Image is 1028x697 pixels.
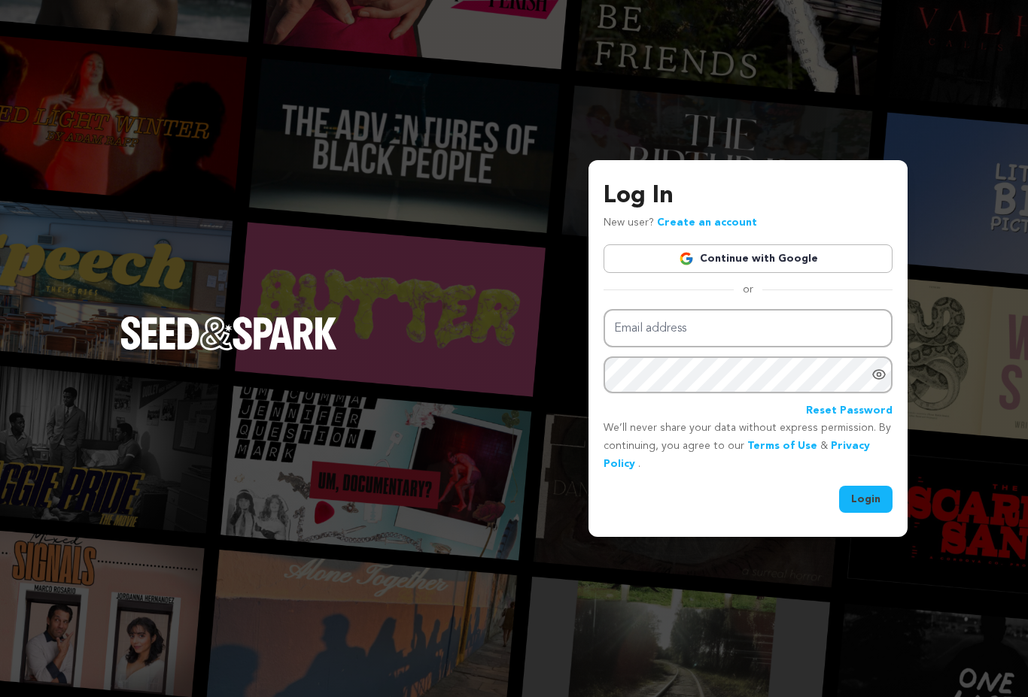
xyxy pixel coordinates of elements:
img: Seed&Spark Logo [120,317,337,350]
span: or [734,282,762,297]
p: New user? [604,214,757,232]
img: Google logo [679,251,694,266]
a: Privacy Policy [604,441,870,469]
button: Login [839,486,893,513]
p: We’ll never share your data without express permission. By continuing, you agree to our & . [604,420,893,473]
input: Email address [604,309,893,347]
a: Create an account [657,217,757,228]
a: Terms of Use [747,441,817,451]
a: Reset Password [806,402,893,420]
a: Seed&Spark Homepage [120,317,337,380]
a: Show password as plain text. Warning: this will display your password on the screen. [871,367,887,382]
a: Continue with Google [604,244,893,273]
h3: Log In [604,178,893,214]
